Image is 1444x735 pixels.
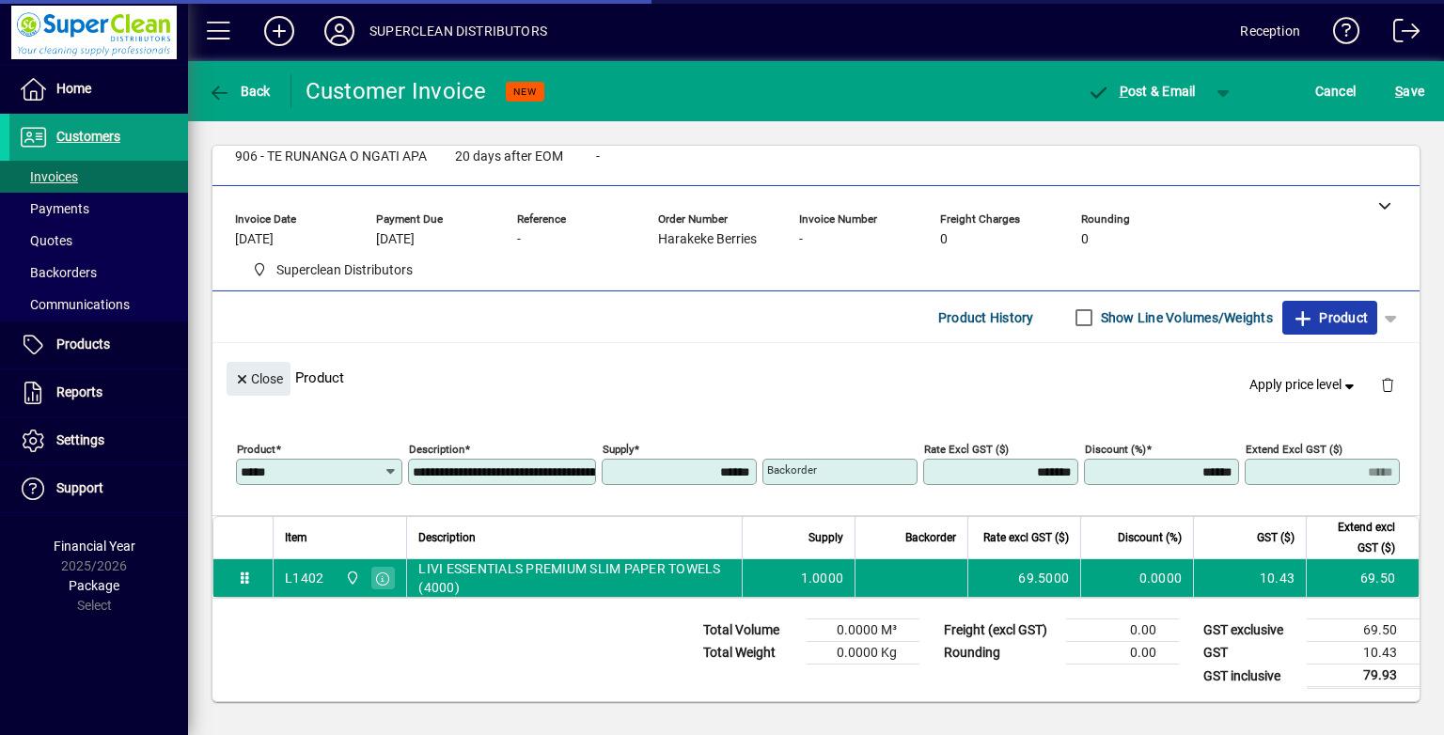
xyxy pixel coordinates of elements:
[1390,74,1429,108] button: Save
[1080,559,1193,597] td: 0.0000
[249,14,309,48] button: Add
[1118,527,1182,548] span: Discount (%)
[1242,368,1366,402] button: Apply price level
[9,225,188,257] a: Quotes
[369,16,547,46] div: SUPERCLEAN DISTRIBUTORS
[767,463,817,477] mat-label: Backorder
[56,81,91,96] span: Home
[1194,619,1307,642] td: GST exclusive
[19,201,89,216] span: Payments
[9,66,188,113] a: Home
[455,149,563,164] span: 20 days after EOM
[19,169,78,184] span: Invoices
[1246,443,1342,456] mat-label: Extend excl GST ($)
[9,257,188,289] a: Backorders
[285,527,307,548] span: Item
[658,232,757,247] span: Harakeke Berries
[9,321,188,368] a: Products
[56,129,120,144] span: Customers
[340,568,362,588] span: Superclean Distributors
[1365,376,1410,393] app-page-header-button: Delete
[1292,303,1368,333] span: Product
[285,569,323,587] div: L1402
[244,258,420,282] span: Superclean Distributors
[1097,308,1273,327] label: Show Line Volumes/Weights
[807,619,919,642] td: 0.0000 M³
[603,443,634,456] mat-label: Supply
[517,232,521,247] span: -
[234,364,283,395] span: Close
[56,432,104,447] span: Settings
[306,76,487,106] div: Customer Invoice
[1282,301,1377,335] button: Product
[188,74,291,108] app-page-header-button: Back
[9,465,188,512] a: Support
[596,149,600,164] span: -
[905,527,956,548] span: Backorder
[1318,517,1395,558] span: Extend excl GST ($)
[924,443,1009,456] mat-label: Rate excl GST ($)
[1319,4,1360,65] a: Knowledge Base
[934,642,1066,665] td: Rounding
[276,260,413,280] span: Superclean Distributors
[801,569,844,587] span: 1.0000
[1365,362,1410,407] button: Delete
[237,443,275,456] mat-label: Product
[1395,76,1424,106] span: ave
[9,417,188,464] a: Settings
[1379,4,1420,65] a: Logout
[1120,84,1128,99] span: P
[19,233,72,248] span: Quotes
[208,84,271,99] span: Back
[1081,232,1089,247] span: 0
[56,480,103,495] span: Support
[9,369,188,416] a: Reports
[1311,74,1361,108] button: Cancel
[980,569,1069,587] div: 69.5000
[983,527,1069,548] span: Rate excl GST ($)
[1240,16,1300,46] div: Reception
[418,527,476,548] span: Description
[19,265,97,280] span: Backorders
[203,74,275,108] button: Back
[694,619,807,642] td: Total Volume
[1077,74,1205,108] button: Post & Email
[938,303,1034,333] span: Product History
[1066,642,1179,665] td: 0.00
[235,232,274,247] span: [DATE]
[227,362,290,396] button: Close
[9,161,188,193] a: Invoices
[9,193,188,225] a: Payments
[694,642,807,665] td: Total Weight
[222,369,295,386] app-page-header-button: Close
[1315,76,1357,106] span: Cancel
[1307,642,1420,665] td: 10.43
[309,14,369,48] button: Profile
[235,149,427,164] span: 906 - TE RUNANGA O NGATI APA
[9,289,188,321] a: Communications
[1085,443,1146,456] mat-label: Discount (%)
[1307,619,1420,642] td: 69.50
[56,336,110,352] span: Products
[418,559,730,597] span: LIVI ESSENTIALS PREMIUM SLIM PAPER TOWELS (4000)
[808,527,843,548] span: Supply
[1306,559,1419,597] td: 69.50
[1193,559,1306,597] td: 10.43
[940,232,948,247] span: 0
[212,343,1420,412] div: Product
[934,619,1066,642] td: Freight (excl GST)
[409,443,464,456] mat-label: Description
[931,301,1042,335] button: Product History
[799,232,803,247] span: -
[1087,84,1196,99] span: ost & Email
[1257,527,1295,548] span: GST ($)
[1194,642,1307,665] td: GST
[19,297,130,312] span: Communications
[56,384,102,399] span: Reports
[513,86,537,98] span: NEW
[1066,619,1179,642] td: 0.00
[376,232,415,247] span: [DATE]
[807,642,919,665] td: 0.0000 Kg
[69,578,119,593] span: Package
[1194,665,1307,688] td: GST inclusive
